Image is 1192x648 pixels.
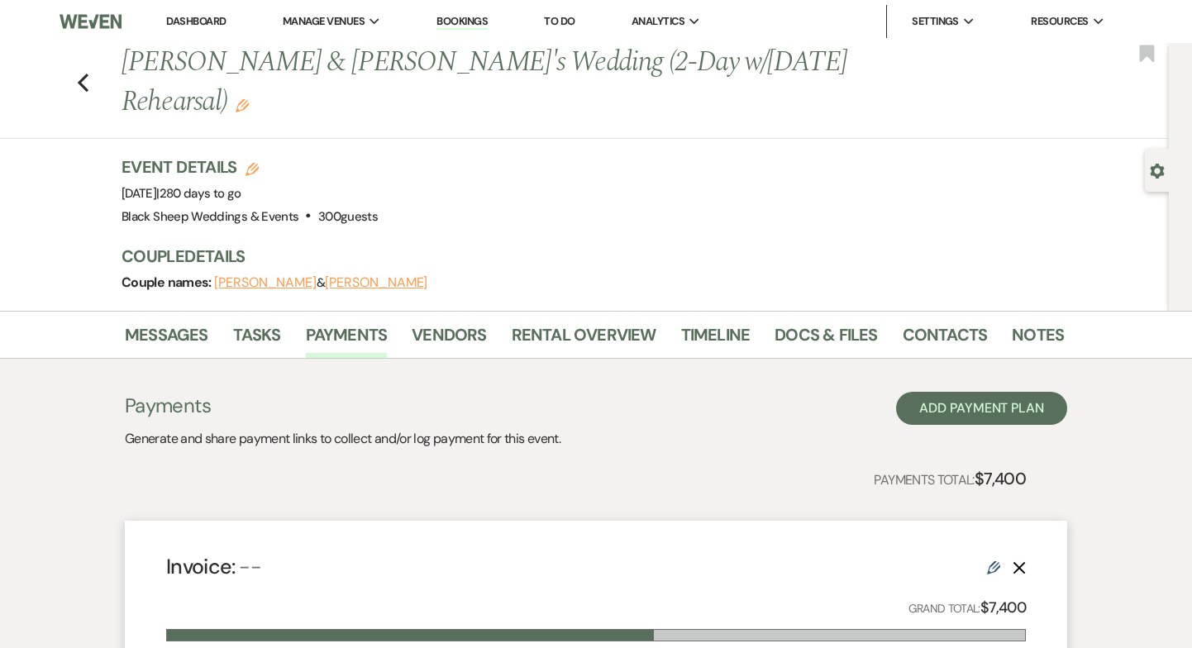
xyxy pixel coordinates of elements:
[908,596,1027,620] p: Grand Total:
[325,276,427,289] button: [PERSON_NAME]
[125,428,560,450] p: Generate and share payment links to collect and/or log payment for this event.
[60,4,122,39] img: Weven Logo
[122,155,378,179] h3: Event Details
[122,185,241,202] span: [DATE]
[283,13,365,30] span: Manage Venues
[125,392,560,420] h3: Payments
[903,322,988,358] a: Contacts
[160,185,241,202] span: 280 days to go
[318,208,378,225] span: 300 guests
[544,14,575,28] a: To Do
[166,552,261,581] h4: Invoice:
[412,322,486,358] a: Vendors
[122,245,1047,268] h3: Couple Details
[775,322,877,358] a: Docs & Files
[122,43,862,121] h1: [PERSON_NAME] & [PERSON_NAME]'s Wedding (2-Day w/[DATE] Rehearsal)
[125,322,208,358] a: Messages
[122,274,214,291] span: Couple names:
[896,392,1067,425] button: Add Payment Plan
[166,14,226,28] a: Dashboard
[980,598,1026,617] strong: $7,400
[1031,13,1088,30] span: Resources
[233,322,281,358] a: Tasks
[512,322,656,358] a: Rental Overview
[122,208,298,225] span: Black Sheep Weddings & Events
[214,274,427,291] span: &
[306,322,388,358] a: Payments
[874,465,1026,492] p: Payments Total:
[681,322,751,358] a: Timeline
[156,185,241,202] span: |
[214,276,317,289] button: [PERSON_NAME]
[1150,162,1165,178] button: Open lead details
[236,98,249,112] button: Edit
[1012,322,1064,358] a: Notes
[912,13,959,30] span: Settings
[436,14,488,30] a: Bookings
[632,13,684,30] span: Analytics
[975,468,1026,489] strong: $7,400
[239,553,261,580] span: --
